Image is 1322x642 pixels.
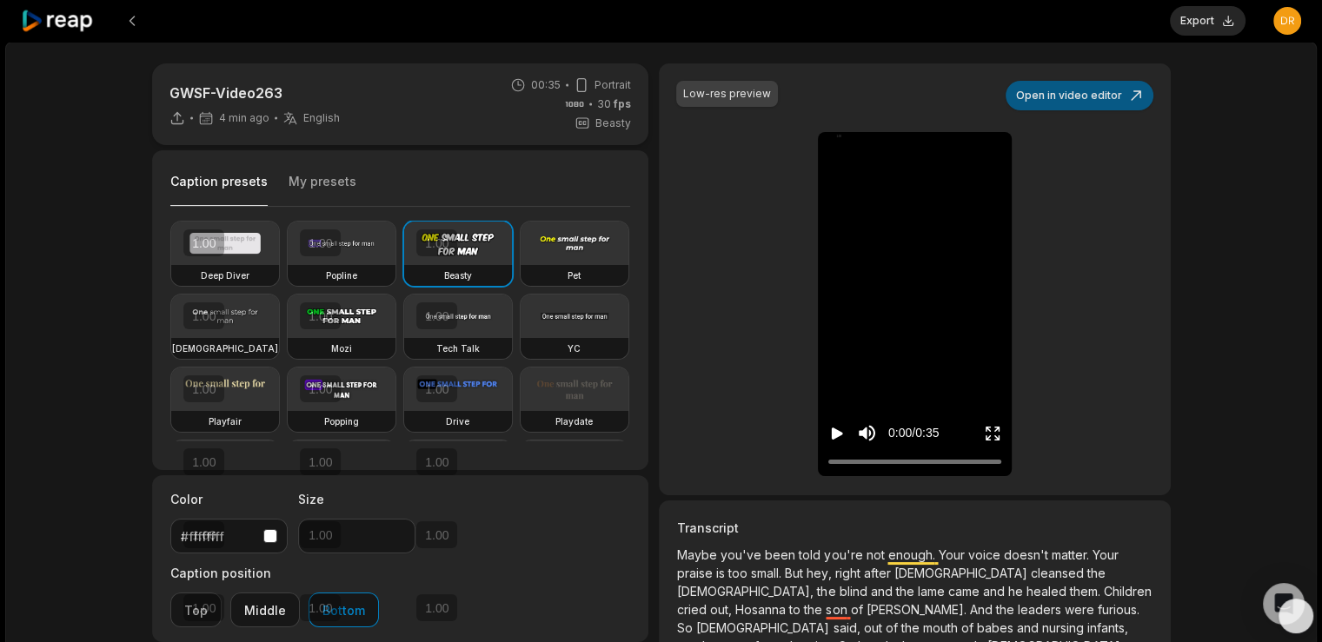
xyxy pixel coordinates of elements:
span: nursing [1041,620,1086,635]
span: came [947,584,982,599]
span: out, [710,602,735,617]
span: of [850,602,866,617]
span: is [716,566,728,580]
h3: Popping [324,414,359,428]
h3: Beasty [444,268,472,282]
span: out [863,620,885,635]
span: the [1086,566,1105,580]
span: praise [677,566,716,580]
span: healed [1026,584,1069,599]
span: infants, [1086,620,1127,635]
button: Middle [230,592,300,627]
label: Caption position [170,564,379,582]
span: Maybe [677,547,721,562]
span: not [866,547,887,562]
h3: Deep Diver [201,268,249,282]
span: Beasty [595,116,631,131]
div: 0:00 / 0:35 [888,424,939,442]
span: told [799,547,824,562]
span: right [834,566,863,580]
span: English [303,111,340,125]
h3: Playdate [555,414,593,428]
span: 30 [597,96,631,112]
span: the [817,584,839,599]
label: Color [170,490,288,508]
span: But [785,566,807,580]
span: So [677,620,696,635]
span: 4 min ago [219,111,269,125]
button: Mute sound [856,422,878,444]
span: doesn't [1003,547,1051,562]
h3: [DEMOGRAPHIC_DATA] [172,341,278,355]
span: hey, [807,566,834,580]
span: Your [1092,547,1118,562]
span: son [826,602,850,617]
span: he [1007,584,1026,599]
span: after [863,566,894,580]
div: Low-res preview [683,86,771,102]
h3: YC [568,341,581,355]
span: to [789,602,804,617]
span: the [900,620,922,635]
label: Size [298,490,415,508]
button: #ffffffff [170,519,288,553]
h3: Mozi [331,341,352,355]
span: the [895,584,917,599]
span: and [982,584,1007,599]
span: enough. [887,547,938,562]
span: [DEMOGRAPHIC_DATA] [696,620,833,635]
span: you're [824,547,866,562]
span: leaders [1017,602,1064,617]
p: GWSF-Video263 [169,83,340,103]
button: Export [1170,6,1246,36]
span: [DEMOGRAPHIC_DATA], [677,584,817,599]
h3: Drive [446,414,469,428]
span: said, [833,620,863,635]
span: the [804,602,826,617]
span: matter. [1051,547,1092,562]
span: and [1016,620,1041,635]
div: Open Intercom Messenger [1263,583,1305,625]
span: Children [1103,584,1151,599]
span: too [728,566,751,580]
span: them. [1069,584,1103,599]
span: [PERSON_NAME]. [866,602,969,617]
span: Your [938,547,967,562]
button: Play video [828,417,846,449]
span: Hosanna [735,602,789,617]
span: been [765,547,799,562]
span: 00:35 [531,77,561,93]
span: Portrait [595,77,631,93]
span: you've [721,547,765,562]
h3: Playfair [209,414,242,428]
span: And [969,602,995,617]
span: and [870,584,895,599]
span: were [1064,602,1097,617]
span: fps [614,97,631,110]
span: blind [839,584,870,599]
button: Bottom [309,592,379,627]
span: babes [976,620,1016,635]
span: mouth [922,620,960,635]
span: cleansed [1030,566,1086,580]
h3: Tech Talk [436,341,480,355]
h3: Transcript [677,519,1152,537]
h3: Popline [326,268,357,282]
span: of [885,620,900,635]
button: Caption presets [170,173,268,207]
span: [DEMOGRAPHIC_DATA] [894,566,1030,580]
button: Enter Fullscreen [984,417,1001,449]
button: Open in video editor [1006,81,1153,110]
button: My presets [289,173,356,206]
h3: Pet [568,268,581,282]
span: of [960,620,976,635]
span: the [995,602,1017,617]
span: small. [751,566,785,580]
span: voice [967,547,1003,562]
span: lame [917,584,947,599]
span: cried [677,602,710,617]
div: #ffffffff [181,527,256,546]
span: furious. [1097,602,1139,617]
button: Top [170,592,222,627]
